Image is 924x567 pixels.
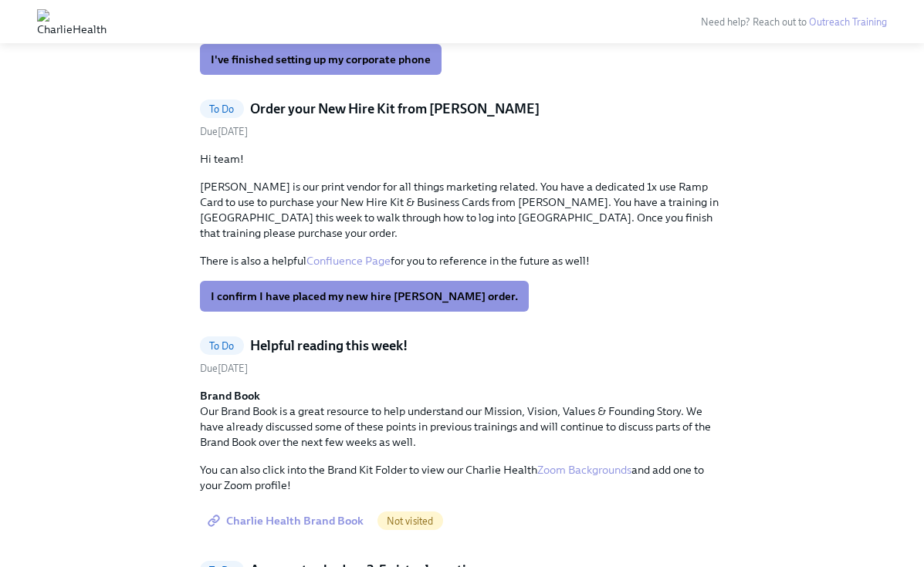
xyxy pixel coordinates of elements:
[537,463,631,477] a: Zoom Backgrounds
[200,179,725,241] p: [PERSON_NAME] is our print vendor for all things marketing related. You have a dedicated 1x use R...
[200,126,248,137] span: Monday, August 25th 2025, 10:00 am
[250,336,408,355] h5: Helpful reading this week!
[200,505,374,536] a: Charlie Health Brand Book
[200,103,244,115] span: To Do
[200,44,442,75] button: I've finished setting up my corporate phone
[200,281,529,312] button: I confirm I have placed my new hire [PERSON_NAME] order.
[200,462,725,493] p: You can also click into the Brand Kit Folder to view our Charlie Health and add one to your Zoom ...
[211,513,364,528] span: Charlie Health Brand Book
[200,340,244,352] span: To Do
[306,254,391,268] a: Confluence Page
[200,253,725,268] p: There is also a helpful for you to reference in the future as well!
[211,52,431,67] span: I've finished setting up my corporate phone
[200,363,248,374] span: Friday, August 22nd 2025, 10:00 am
[200,389,260,403] strong: Brand Book
[701,16,887,28] span: Need help? Reach out to
[200,100,725,139] a: To DoOrder your New Hire Kit from [PERSON_NAME]Due[DATE]
[200,336,725,376] a: To DoHelpful reading this week!Due[DATE]
[377,515,443,527] span: Not visited
[809,16,887,28] a: Outreach Training
[200,151,725,167] p: Hi team!
[37,9,107,34] img: CharlieHealth
[211,289,518,304] span: I confirm I have placed my new hire [PERSON_NAME] order.
[250,100,540,118] h5: Order your New Hire Kit from [PERSON_NAME]
[200,388,725,450] p: Our Brand Book is a great resource to help understand our Mission, Vision, Values & Founding Stor...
